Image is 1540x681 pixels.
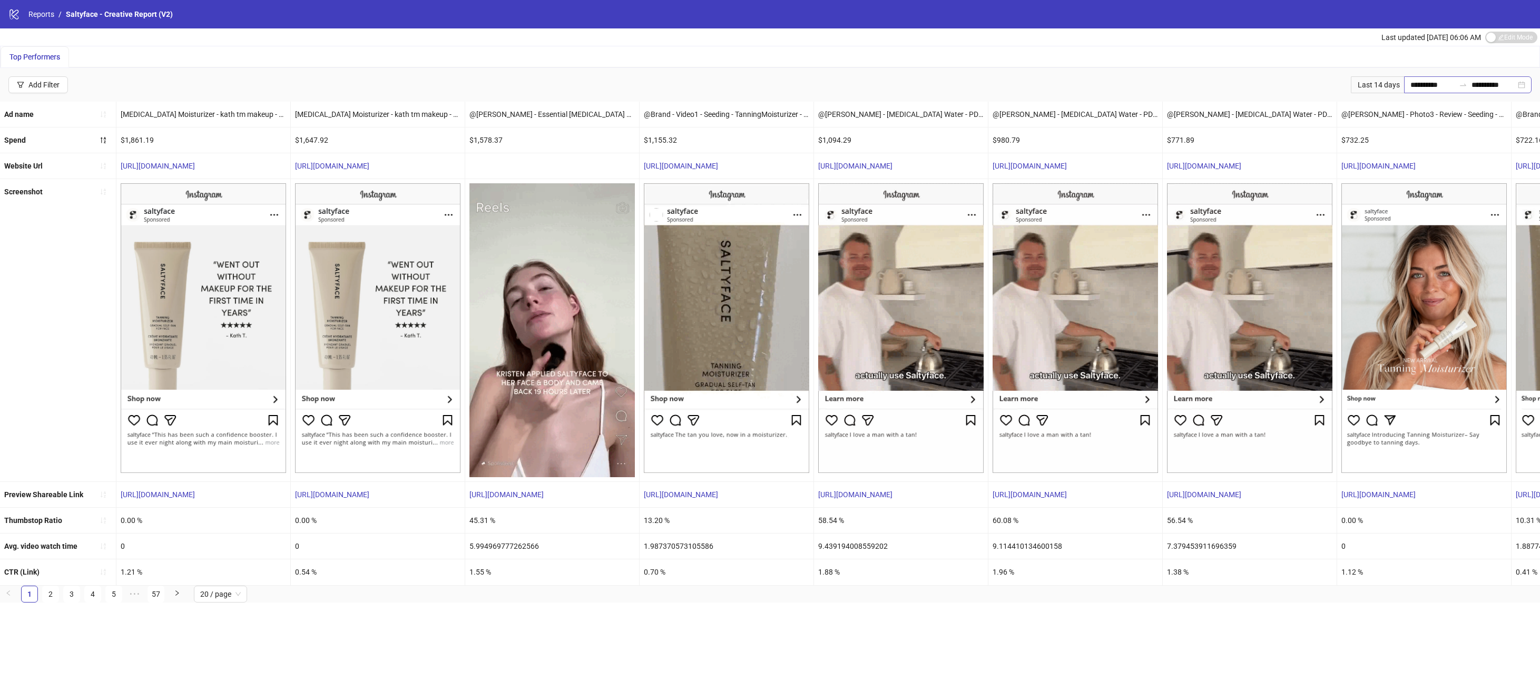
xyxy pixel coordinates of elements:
a: [URL][DOMAIN_NAME] [993,162,1067,170]
button: Add Filter [8,76,68,93]
span: sort-ascending [100,162,107,170]
div: @Brand - Video1 - Seeding - TanningMoisturizer - PDP - SF2445757 - [DATE] - Copy [640,102,813,127]
li: Next Page [169,586,185,603]
li: 2 [42,586,59,603]
span: Last updated [DATE] 06:06 AM [1381,33,1481,42]
div: 1.88 % [814,559,988,585]
li: 4 [84,586,101,603]
a: 5 [106,586,122,602]
a: [URL][DOMAIN_NAME] [993,490,1067,499]
li: 57 [148,586,164,603]
b: CTR (Link) [4,568,40,576]
span: sort-ascending [100,491,107,498]
div: 5.994969777262566 [465,534,639,559]
div: $732.25 [1337,127,1511,153]
div: @[PERSON_NAME] - [MEDICAL_DATA] Water - PDP - SFContest - [DATE] - Copy 2 [988,102,1162,127]
span: filter [17,81,24,88]
div: 0 [1337,534,1511,559]
div: 0 [116,534,290,559]
span: right [174,590,180,596]
div: 1.21 % [116,559,290,585]
img: Screenshot 120226658410320395 [1341,183,1507,473]
a: 4 [85,586,101,602]
a: [URL][DOMAIN_NAME] [469,490,544,499]
b: Avg. video watch time [4,542,77,550]
span: sort-ascending [100,188,107,195]
li: / [58,8,62,20]
span: sort-descending [100,136,107,144]
div: 0.54 % [291,559,465,585]
div: 1.38 % [1163,559,1337,585]
div: $1,155.32 [640,127,813,153]
span: Saltyface - Creative Report (V2) [66,10,173,18]
span: sort-ascending [100,111,107,118]
div: 58.54 % [814,508,988,533]
div: Add Filter [28,81,60,89]
div: 9.439194008559202 [814,534,988,559]
div: 45.31 % [465,508,639,533]
div: $980.79 [988,127,1162,153]
img: Screenshot 120227465092180395 [121,183,286,473]
img: Screenshot 120228026911430395 [993,183,1158,473]
div: 1.12 % [1337,559,1511,585]
li: 5 [105,586,122,603]
a: [URL][DOMAIN_NAME] [644,162,718,170]
a: Reports [26,8,56,20]
div: Page Size [194,586,247,603]
a: 3 [64,586,80,602]
span: to [1459,81,1467,89]
a: [URL][DOMAIN_NAME] [644,490,718,499]
div: 0.00 % [291,508,465,533]
div: $1,578.37 [465,127,639,153]
div: 1.55 % [465,559,639,585]
div: @[PERSON_NAME] - Photo3 - Review - Seeding - TanningMoisturizer - PDP - SF2445757 - [DATE] - Copy [1337,102,1511,127]
div: 7.379453911696359 [1163,534,1337,559]
a: 57 [148,586,164,602]
div: [MEDICAL_DATA] Moisturizer - kath tm makeup - SF4545898 [116,102,290,127]
img: Screenshot 120227465098140395 [295,183,460,473]
span: sort-ascending [100,542,107,550]
div: @[PERSON_NAME] - [MEDICAL_DATA] Water - PDP - SFContest - [DATE] - Copy 2 [814,102,988,127]
span: 20 / page [200,586,241,602]
b: Spend [4,136,26,144]
span: swap-right [1459,81,1467,89]
b: Website Url [4,162,43,170]
div: @[PERSON_NAME] - Essential [MEDICAL_DATA] Set - PDP - B&A - Copy 2 [465,102,639,127]
b: Thumbstop Ratio [4,516,62,525]
div: 9.114410134600158 [988,534,1162,559]
b: Screenshot [4,187,43,196]
li: 1 [21,586,38,603]
a: 2 [43,586,58,602]
div: @[PERSON_NAME] - [MEDICAL_DATA] Water - PDP - SFContest - [DATE] - Copy 2 [1163,102,1337,127]
a: [URL][DOMAIN_NAME] [1167,162,1241,170]
div: 60.08 % [988,508,1162,533]
div: 0.00 % [1337,508,1511,533]
a: [URL][DOMAIN_NAME] [1341,162,1416,170]
div: 13.20 % [640,508,813,533]
div: Last 14 days [1351,76,1404,93]
b: Preview Shareable Link [4,490,83,499]
a: [URL][DOMAIN_NAME] [818,162,892,170]
div: 0.00 % [116,508,290,533]
a: [URL][DOMAIN_NAME] [1167,490,1241,499]
div: 56.54 % [1163,508,1337,533]
a: [URL][DOMAIN_NAME] [295,162,369,170]
span: sort-ascending [100,517,107,524]
div: $1,094.29 [814,127,988,153]
div: $1,647.92 [291,127,465,153]
img: Screenshot 120227834741770395 [1167,183,1332,473]
div: $771.89 [1163,127,1337,153]
a: [URL][DOMAIN_NAME] [121,490,195,499]
a: [URL][DOMAIN_NAME] [1341,490,1416,499]
div: [MEDICAL_DATA] Moisturizer - kath tm makeup - SF4545898 [291,102,465,127]
span: sort-ascending [100,568,107,576]
span: ••• [126,586,143,603]
button: right [169,586,185,603]
div: $1,861.19 [116,127,290,153]
a: [URL][DOMAIN_NAME] [818,490,892,499]
img: Screenshot 120226658409620395 [644,183,809,473]
div: 0.70 % [640,559,813,585]
div: 1.96 % [988,559,1162,585]
span: left [5,590,12,596]
img: Screenshot 120228026912350395 [818,183,984,473]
